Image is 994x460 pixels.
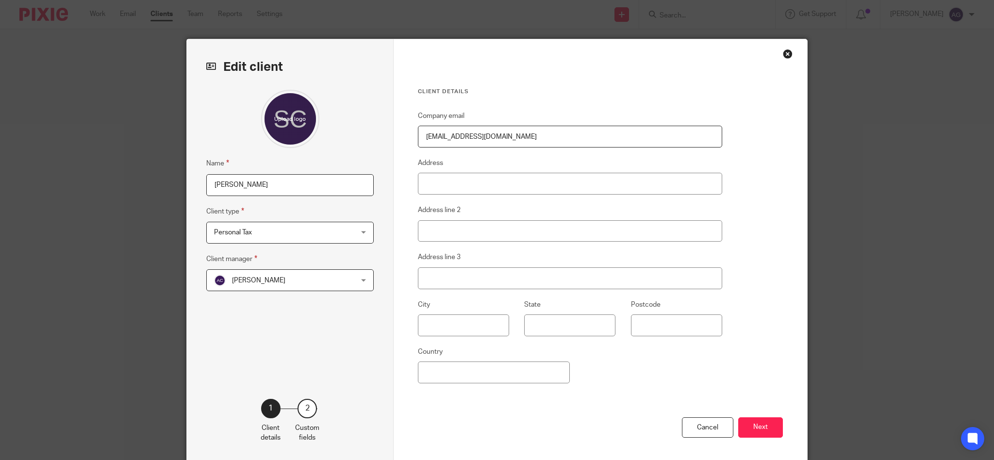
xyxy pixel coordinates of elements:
label: Client manager [206,253,257,264]
div: 1 [261,399,281,418]
div: Close this dialog window [783,49,793,59]
button: Next [738,417,783,438]
span: Personal Tax [214,229,252,236]
h3: Client details [418,88,722,96]
label: Country [418,347,443,357]
label: Address line 3 [418,252,461,262]
div: Cancel [682,417,733,438]
label: Client type [206,206,244,217]
p: Client details [261,423,281,443]
label: Company email [418,111,464,121]
label: Postcode [631,300,661,310]
img: svg%3E [214,275,226,286]
p: Custom fields [295,423,319,443]
label: State [524,300,541,310]
label: Address line 2 [418,205,461,215]
div: 2 [298,399,317,418]
label: City [418,300,430,310]
h2: Edit client [206,59,374,75]
label: Address [418,158,443,168]
label: Name [206,158,229,169]
span: [PERSON_NAME] [232,277,285,284]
